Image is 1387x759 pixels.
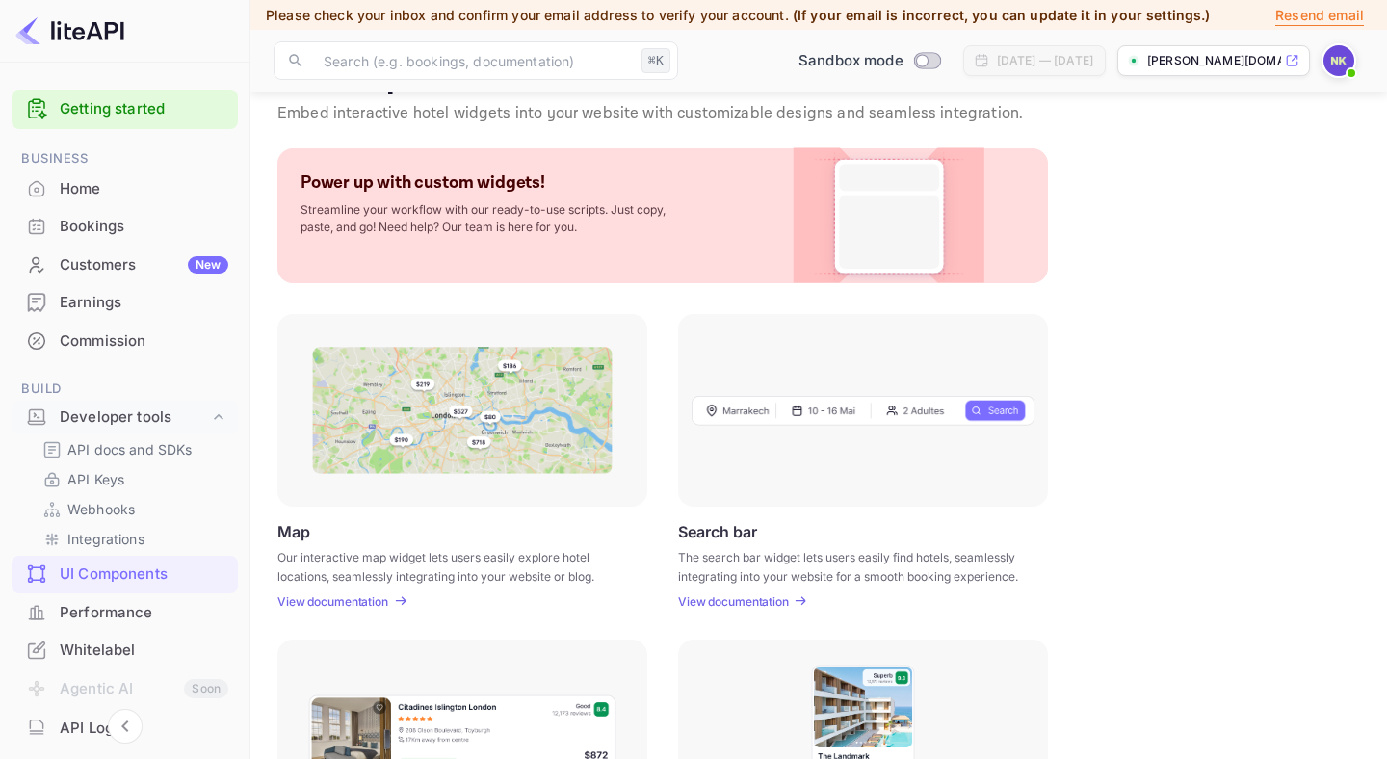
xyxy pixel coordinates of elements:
p: Search bar [678,522,757,540]
div: Bookings [12,208,238,246]
div: API Logs [12,710,238,747]
input: Search (e.g. bookings, documentation) [312,41,634,80]
div: API docs and SDKs [35,435,230,463]
p: Integrations [67,529,144,549]
span: Build [12,379,238,400]
div: Switch to Production mode [791,50,948,72]
p: Map [277,522,310,540]
a: Webhooks [42,499,222,519]
div: Webhooks [35,495,230,523]
img: Search Frame [692,395,1034,426]
a: Bookings [12,208,238,244]
div: Earnings [60,292,228,314]
div: Home [60,178,228,200]
a: View documentation [277,594,394,609]
img: NIHAL KARKADA [1323,45,1354,76]
div: Developer tools [60,406,209,429]
span: Please check your inbox and confirm your email address to verify your account. [266,7,789,23]
div: UI Components [12,556,238,593]
p: Power up with custom widgets! [301,171,545,194]
div: CustomersNew [12,247,238,284]
div: Performance [12,594,238,632]
p: View documentation [678,594,789,609]
div: ⌘K [641,48,670,73]
a: Home [12,170,238,206]
p: View documentation [277,594,388,609]
div: Customers [60,254,228,276]
button: Collapse navigation [108,709,143,744]
span: (If your email is incorrect, you can update it in your settings.) [793,7,1211,23]
div: Commission [12,323,238,360]
span: Sandbox mode [798,50,903,72]
div: Whitelabel [12,632,238,669]
div: API Keys [35,465,230,493]
div: Whitelabel [60,640,228,662]
p: API Keys [67,469,124,489]
p: API docs and SDKs [67,439,193,459]
a: Performance [12,594,238,630]
a: CustomersNew [12,247,238,282]
div: [DATE] — [DATE] [997,52,1093,69]
a: Getting started [60,98,228,120]
a: API Keys [42,469,222,489]
div: Developer tools [12,401,238,434]
div: New [188,256,228,274]
div: Home [12,170,238,208]
p: Streamline your workflow with our ready-to-use scripts. Just copy, paste, and go! Need help? Our ... [301,201,686,236]
div: Commission [60,330,228,353]
div: Getting started [12,90,238,129]
p: Embed interactive hotel widgets into your website with customizable designs and seamless integrat... [277,102,1360,125]
span: Business [12,148,238,170]
img: LiteAPI logo [15,15,124,46]
a: Whitelabel [12,632,238,667]
div: API Logs [60,718,228,740]
a: Commission [12,323,238,358]
a: UI Components [12,556,238,591]
div: Earnings [12,284,238,322]
a: View documentation [678,594,795,609]
p: The search bar widget lets users easily find hotels, seamlessly integrating into your website for... [678,548,1024,583]
p: Webhooks [67,499,135,519]
div: Integrations [35,525,230,553]
img: Custom Widget PNG [811,148,967,283]
a: Integrations [42,529,222,549]
a: API Logs [12,710,238,746]
div: Bookings [60,216,228,238]
div: UI Components [60,563,228,586]
p: Resend email [1275,5,1364,26]
a: Earnings [12,284,238,320]
a: API docs and SDKs [42,439,222,459]
p: [PERSON_NAME][DOMAIN_NAME]... [1147,52,1281,69]
div: Performance [60,602,228,624]
p: UI Components [277,60,1360,98]
p: Our interactive map widget lets users easily explore hotel locations, seamlessly integrating into... [277,548,623,583]
img: Map Frame [312,347,613,474]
